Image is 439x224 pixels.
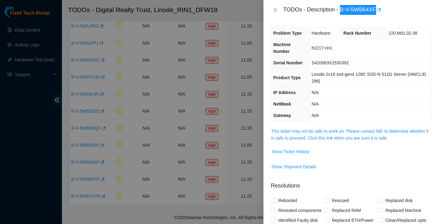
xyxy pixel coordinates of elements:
[271,162,317,172] button: Show Shipment Details
[312,72,426,84] span: Linode 2x16 ssd-gen4 128C SSD-N 512G Server {HWCLID 286}
[329,205,363,215] span: Replaced RAM
[272,163,316,170] span: Show Shipment Details
[329,196,351,205] span: Rescued
[312,31,331,36] span: Hardware
[271,129,428,140] a: This ticket may not be safe to work on. Please contact NIE to determine whether it is safe to pro...
[312,45,333,50] span: h2217-rin1
[273,113,291,118] span: Gateway
[273,31,302,36] span: Problem Type
[273,60,303,65] span: Serial Number
[312,60,349,65] span: S420063X2530392
[272,148,310,155] span: Show Ticket History
[283,5,432,15] div: TODOs - Description - B-V-5WB64XF
[271,177,432,190] p: Resolutions
[271,147,310,157] button: Show Ticket History
[273,101,291,106] span: NetMask
[273,90,296,95] span: IP Address
[271,7,280,13] button: Close
[273,7,278,12] span: close
[312,113,319,118] span: N/A
[312,101,319,106] span: N/A
[389,31,417,36] span: 220.M01.02.08
[276,205,324,215] span: Reseated components
[383,205,424,215] span: Replaced Machine
[273,42,291,54] span: Machine Number
[343,31,371,36] span: Rack Number
[273,75,301,80] span: Product Type
[383,196,415,205] span: Replaced disk
[276,196,300,205] span: Rebooted
[312,90,319,95] span: N/A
